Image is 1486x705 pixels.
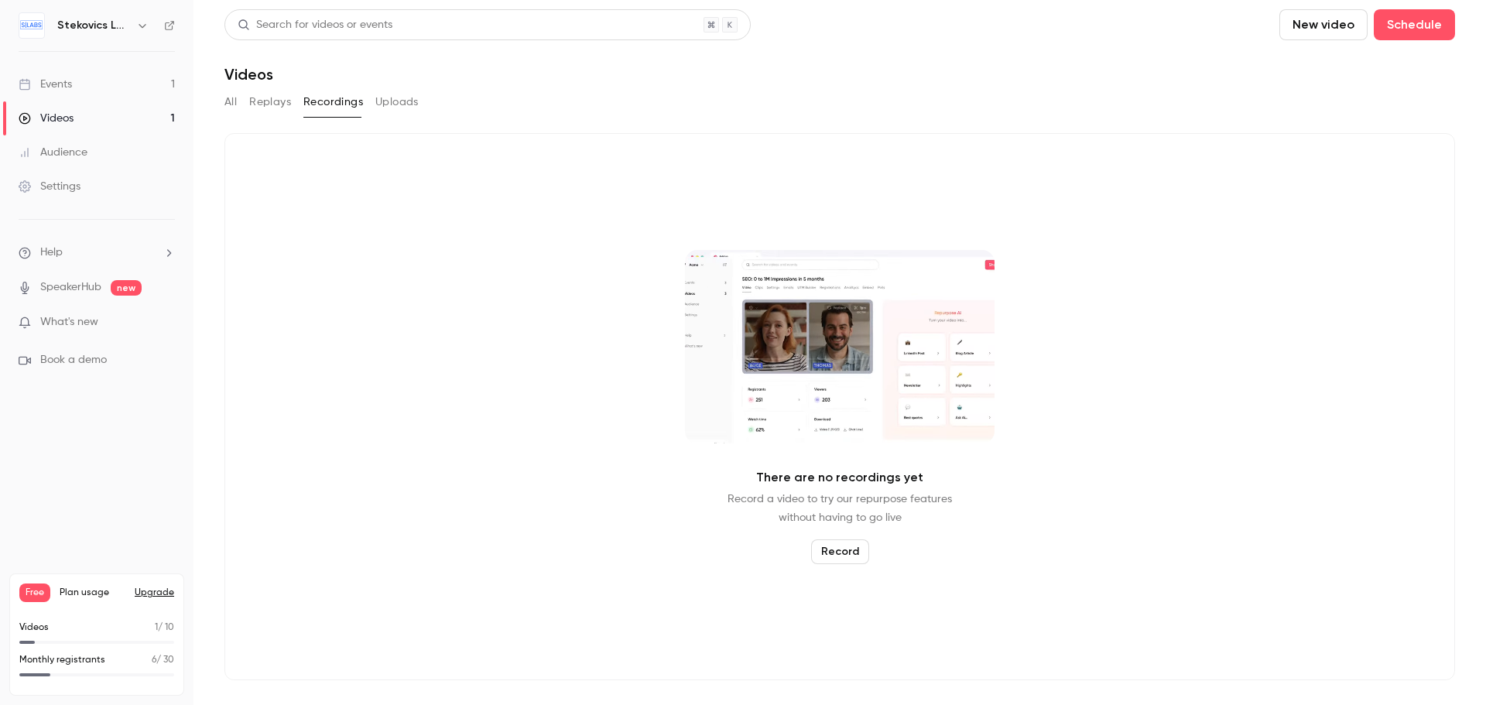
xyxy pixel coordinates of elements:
a: SpeakerHub [40,279,101,296]
button: Upgrade [135,587,174,599]
button: New video [1279,9,1368,40]
p: Record a video to try our repurpose features without having to go live [728,490,952,527]
p: There are no recordings yet [756,468,923,487]
span: 1 [155,623,158,632]
button: Recordings [303,90,363,115]
span: Plan usage [60,587,125,599]
p: / 10 [155,621,174,635]
span: What's new [40,314,98,330]
span: Help [40,245,63,261]
img: Stekovics LABS [19,13,44,38]
h1: Videos [224,65,273,84]
p: Videos [19,621,49,635]
span: Free [19,584,50,602]
p: / 30 [152,653,174,667]
div: Settings [19,179,80,194]
div: Audience [19,145,87,160]
button: Uploads [375,90,419,115]
span: 6 [152,655,156,665]
button: Schedule [1374,9,1455,40]
button: Record [811,539,869,564]
span: Book a demo [40,352,107,368]
li: help-dropdown-opener [19,245,175,261]
p: Monthly registrants [19,653,105,667]
div: Videos [19,111,74,126]
div: Search for videos or events [238,17,392,33]
button: Replays [249,90,291,115]
button: All [224,90,237,115]
span: new [111,280,142,296]
h6: Stekovics LABS [57,18,130,33]
div: Events [19,77,72,92]
section: Videos [224,9,1455,696]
